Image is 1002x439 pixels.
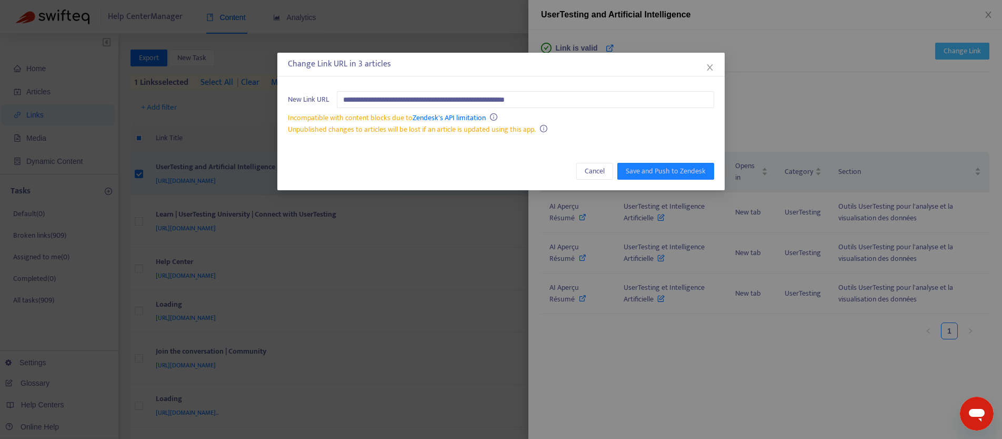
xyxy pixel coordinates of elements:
span: info-circle [540,125,547,132]
span: New Link URL [288,94,329,105]
button: Close [704,62,716,73]
iframe: Button to launch messaging window, conversation in progress [960,397,994,431]
a: Zendesk's API limitation [413,112,486,124]
span: Unpublished changes to articles will be lost if an article is updated using this app. [288,123,536,135]
button: Cancel [576,163,613,180]
span: close [706,63,714,72]
span: Incompatible with content blocks due to [288,112,486,124]
div: Change Link URL in 3 articles [288,58,714,71]
button: Save and Push to Zendesk [617,163,714,180]
span: Cancel [585,165,605,177]
span: info-circle [490,113,497,121]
